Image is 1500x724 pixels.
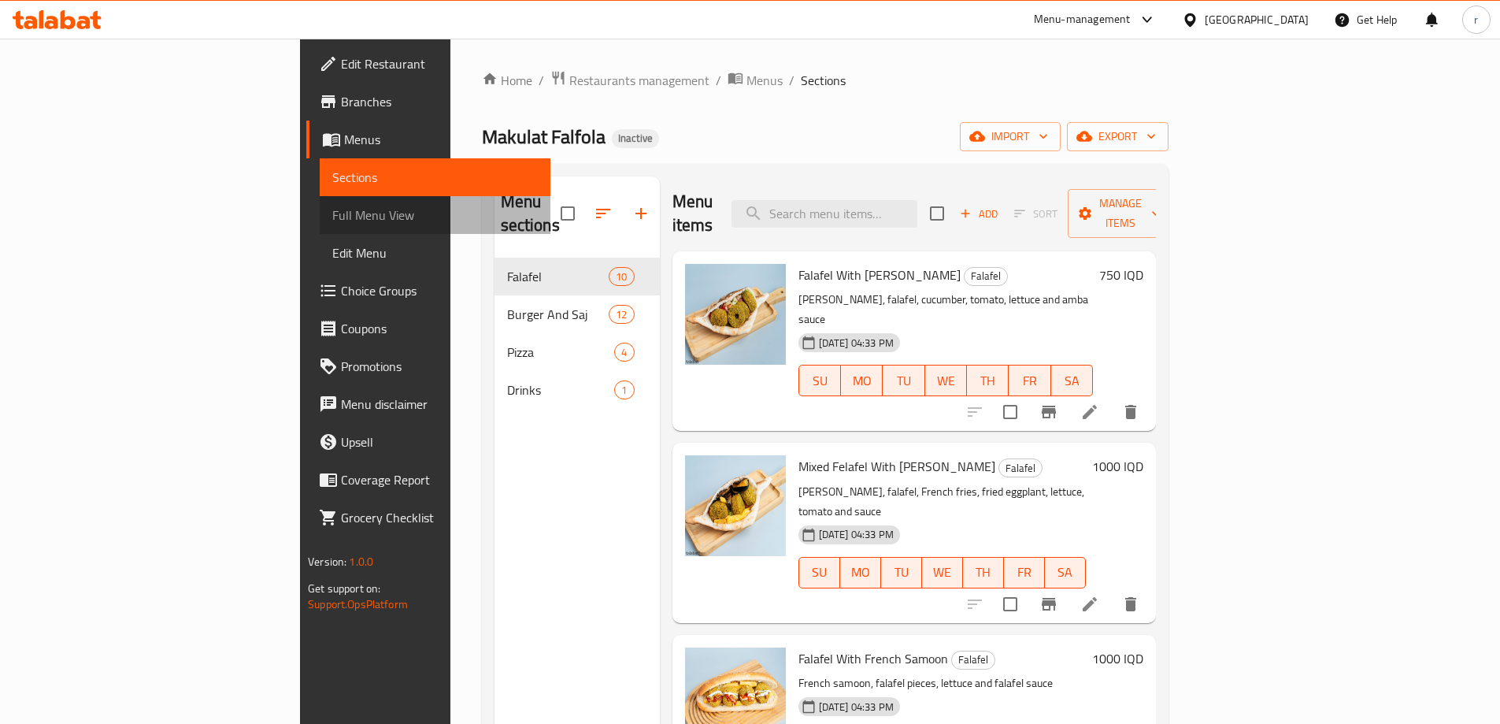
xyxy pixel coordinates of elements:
[954,202,1004,226] span: Add item
[952,651,994,669] span: Falafel
[716,71,721,90] li: /
[806,561,834,584] span: SU
[494,251,660,415] nav: Menu sections
[612,132,659,145] span: Inactive
[306,45,550,83] a: Edit Restaurant
[551,197,584,230] span: Select all sections
[494,333,660,371] div: Pizza4
[308,594,408,614] a: Support.OpsPlatform
[507,381,615,399] span: Drinks
[1112,393,1150,431] button: delete
[341,54,538,73] span: Edit Restaurant
[889,369,918,392] span: TU
[306,272,550,310] a: Choice Groups
[798,455,995,478] span: Mixed Felafel With [PERSON_NAME]
[1057,369,1087,392] span: SA
[306,83,550,121] a: Branches
[306,461,550,499] a: Coverage Report
[614,381,634,399] div: items
[349,551,373,572] span: 1.0.0
[609,305,634,324] div: items
[801,71,846,90] span: Sections
[332,168,538,187] span: Sections
[798,263,961,287] span: Falafel With [PERSON_NAME]
[494,258,660,295] div: Falafel10
[1004,557,1045,588] button: FR
[840,557,881,588] button: MO
[998,459,1043,477] div: Falafel
[341,319,538,338] span: Coupons
[969,561,998,584] span: TH
[344,130,538,149] span: Menus
[507,305,609,324] span: Burger And Saj
[813,700,900,715] span: [DATE] 04:33 PM
[1010,561,1039,584] span: FR
[482,70,1169,91] nav: breadcrumb
[789,71,794,90] li: /
[1099,264,1143,286] h6: 750 IQD
[494,371,660,409] div: Drinks1
[731,200,917,228] input: search
[798,674,1086,693] p: French samoon, falafel pieces, lettuce and falafel sauce
[306,385,550,423] a: Menu disclaimer
[341,395,538,414] span: Menu disclaimer
[954,202,1004,226] button: Add
[964,267,1008,286] div: Falafel
[881,557,922,588] button: TU
[685,264,786,365] img: Falafel With Hajari Samoon
[320,234,550,272] a: Edit Menu
[1080,595,1099,614] a: Edit menu item
[965,267,1007,285] span: Falafel
[887,561,916,584] span: TU
[1009,365,1050,396] button: FR
[615,345,633,360] span: 4
[841,365,883,396] button: MO
[1080,194,1161,233] span: Manage items
[494,295,660,333] div: Burger And Saj12
[806,369,835,392] span: SU
[320,196,550,234] a: Full Menu View
[615,383,633,398] span: 1
[1092,455,1143,477] h6: 1000 IQD
[306,310,550,347] a: Coupons
[1067,122,1169,151] button: export
[1051,561,1080,584] span: SA
[1030,393,1068,431] button: Branch-specific-item
[1205,11,1309,28] div: [GEOGRAPHIC_DATA]
[883,365,924,396] button: TU
[332,243,538,262] span: Edit Menu
[332,206,538,225] span: Full Menu View
[1034,10,1131,29] div: Menu-management
[1004,202,1068,226] span: Select section first
[1051,365,1093,396] button: SA
[306,499,550,537] a: Grocery Checklist
[614,343,634,362] div: items
[957,205,1000,223] span: Add
[341,433,538,451] span: Upsell
[963,557,1004,588] button: TH
[798,290,1093,329] p: [PERSON_NAME], falafel, cucumber, tomato, lettuce and amba sauce
[507,267,609,286] span: Falafel
[550,70,709,91] a: Restaurants management
[507,343,615,362] span: Pizza
[612,129,659,148] div: Inactive
[798,557,840,588] button: SU
[1045,557,1086,588] button: SA
[1080,127,1156,147] span: export
[609,307,633,322] span: 12
[482,119,606,154] span: Makulat Falfola
[846,561,875,584] span: MO
[341,470,538,489] span: Coverage Report
[931,369,961,392] span: WE
[622,195,660,232] button: Add section
[1474,11,1478,28] span: r
[1068,189,1173,238] button: Manage items
[967,365,1009,396] button: TH
[994,395,1027,429] span: Select to update
[960,122,1061,151] button: import
[1015,369,1044,392] span: FR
